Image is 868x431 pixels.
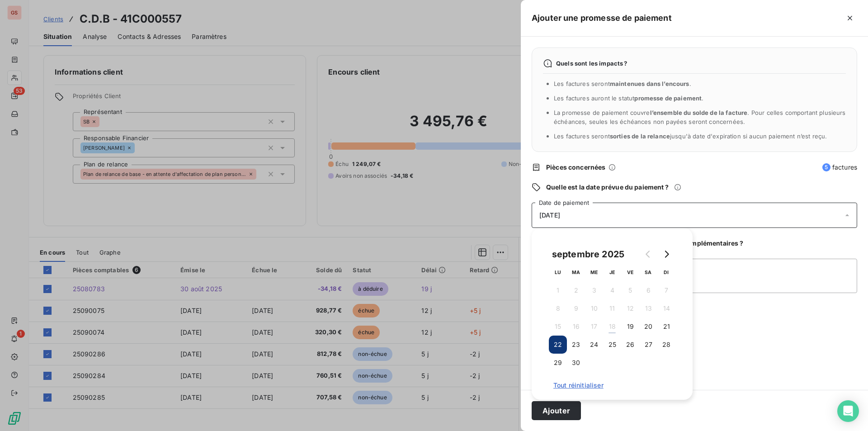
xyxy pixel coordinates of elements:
[554,80,691,87] span: Les factures seront .
[549,263,567,281] th: lundi
[603,336,621,354] button: 25
[650,109,748,116] span: l’ensemble du solde de la facture
[546,163,606,172] span: Pièces concernées
[639,263,657,281] th: samedi
[657,245,675,263] button: Go to next month
[567,317,585,336] button: 16
[837,400,859,422] div: Open Intercom Messenger
[532,12,672,24] h5: Ajouter une promesse de paiement
[585,281,603,299] button: 3
[549,299,567,317] button: 8
[657,317,675,336] button: 21
[554,95,704,102] span: Les factures auront le statut .
[553,382,671,389] span: Tout réinitialiser
[634,95,702,102] span: promesse de paiement
[585,263,603,281] th: mercredi
[621,263,639,281] th: vendredi
[585,317,603,336] button: 17
[822,163,857,172] span: factures
[556,60,627,67] span: Quels sont les impacts ?
[657,281,675,299] button: 7
[621,281,639,299] button: 5
[657,299,675,317] button: 14
[639,317,657,336] button: 20
[539,212,560,219] span: [DATE]
[549,281,567,299] button: 1
[549,354,567,372] button: 29
[639,299,657,317] button: 13
[585,299,603,317] button: 10
[567,354,585,372] button: 30
[621,299,639,317] button: 12
[639,245,657,263] button: Go to previous month
[567,281,585,299] button: 2
[621,336,639,354] button: 26
[639,281,657,299] button: 6
[610,80,689,87] span: maintenues dans l’encours
[585,336,603,354] button: 24
[567,263,585,281] th: mardi
[822,163,830,171] span: 5
[549,336,567,354] button: 22
[603,317,621,336] button: 18
[657,263,675,281] th: dimanche
[546,183,669,192] span: Quelle est la date prévue du paiement ?
[639,336,657,354] button: 27
[603,263,621,281] th: jeudi
[657,336,675,354] button: 28
[532,401,581,420] button: Ajouter
[603,299,621,317] button: 11
[567,299,585,317] button: 9
[603,281,621,299] button: 4
[554,133,827,140] span: Les factures seront jusqu'à date d'expiration si aucun paiement n’est reçu.
[621,317,639,336] button: 19
[610,133,670,140] span: sorties de la relance
[549,247,627,261] div: septembre 2025
[549,317,567,336] button: 15
[567,336,585,354] button: 23
[554,109,846,125] span: La promesse de paiement couvre . Pour celles comportant plusieurs échéances, seules les échéances...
